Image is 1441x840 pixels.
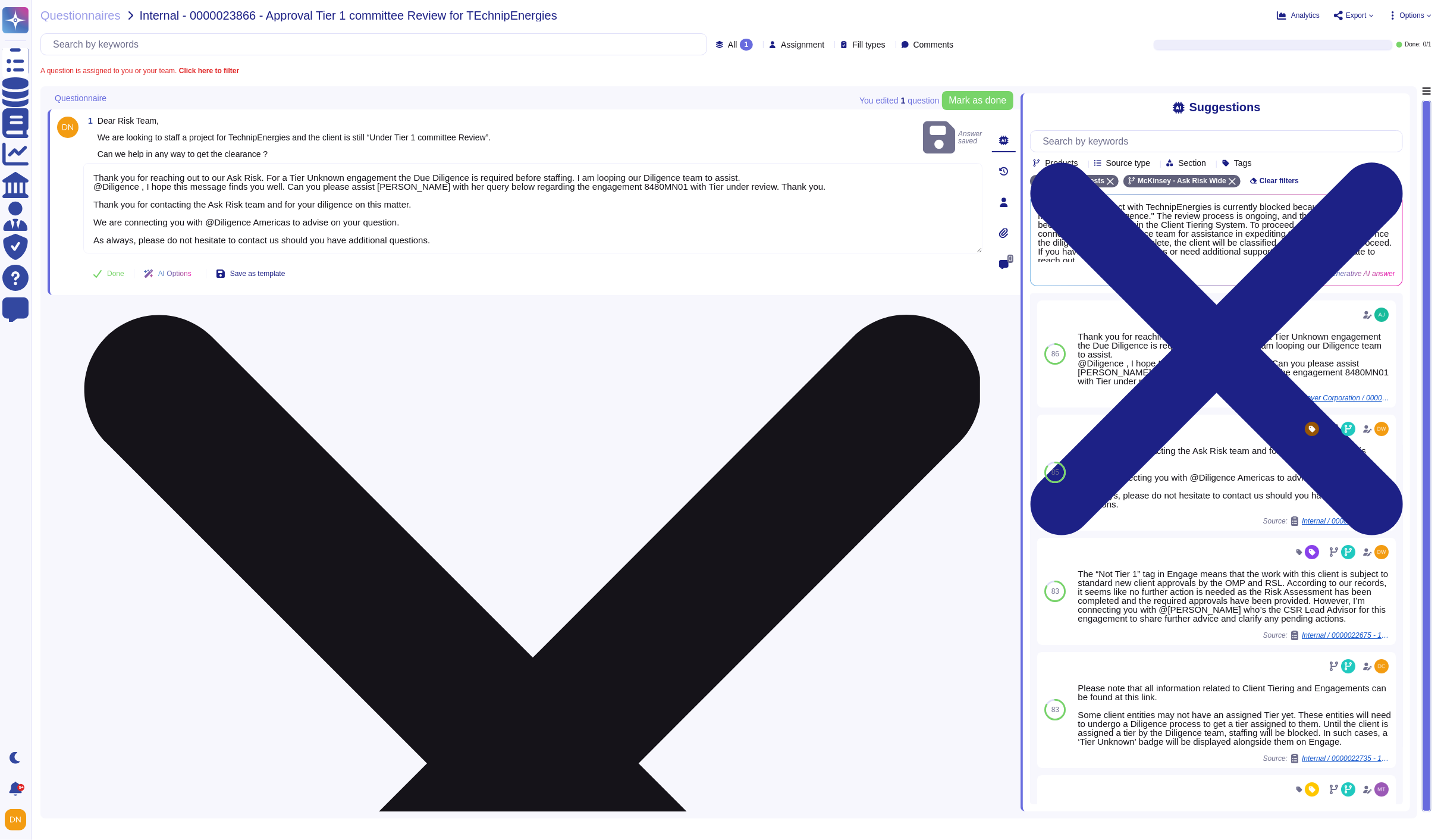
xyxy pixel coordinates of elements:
[1400,12,1424,19] span: Options
[1374,545,1389,559] img: user
[913,40,954,49] span: Comments
[1291,12,1320,19] span: Analytics
[5,809,26,830] img: user
[852,40,885,49] span: Fill types
[949,96,1007,105] span: Mark as done
[1037,131,1402,152] input: Search by keywords
[901,96,906,105] b: 1
[1277,11,1320,20] button: Analytics
[55,94,106,102] span: Questionnaire
[2,807,34,833] button: user
[859,96,939,105] span: You edited question
[1051,706,1059,713] span: 83
[1374,308,1389,322] img: user
[728,40,737,49] span: All
[1051,469,1059,476] span: 85
[1051,588,1059,595] span: 83
[781,40,824,49] span: Assignment
[83,117,93,125] span: 1
[177,67,239,75] b: Click here to filter
[1263,754,1391,763] span: Source:
[942,91,1014,110] button: Mark as done
[40,10,121,21] span: Questionnaires
[1374,782,1389,797] img: user
[83,163,982,253] textarea: Thank you for reaching out to our Ask Risk. For a Tier Unknown engagement the Due Diligence is re...
[1346,12,1367,19] span: Export
[1423,42,1431,48] span: 0 / 1
[923,119,982,156] span: Answer saved
[1078,569,1391,623] div: The “Not Tier 1” tag in Engage means that the work with this client is subject to standard new cl...
[740,39,754,51] div: 1
[1405,42,1421,48] span: Done:
[17,784,24,791] div: 9+
[1302,755,1391,762] span: Internal / 0000022735 - 1132LC01
[1078,684,1391,746] div: Please note that all information related to Client Tiering and Engagements can be found at this l...
[140,10,557,21] span: Internal - 0000023866 - Approval Tier 1 committee Review for TEchnipEnergies
[1374,659,1389,673] img: user
[1302,632,1391,639] span: Internal / 0000022675 - 1940GE01_Client organization in Engage not tier 1
[1051,350,1059,358] span: 86
[98,116,491,159] span: Dear Risk Team, We are looking to staff a project for TechnipEnergies and the client is still “Un...
[1374,422,1389,436] img: user
[40,67,239,74] span: A question is assigned to you or your team.
[47,34,707,55] input: Search by keywords
[1263,631,1391,640] span: Source:
[1007,255,1014,263] span: 0
[57,117,79,138] img: user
